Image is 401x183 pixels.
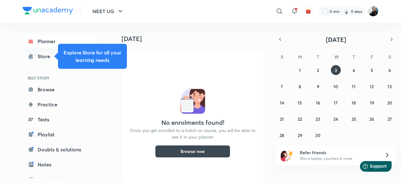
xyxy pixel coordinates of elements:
[334,100,338,106] abbr: September 17, 2025
[284,35,387,44] button: [DATE]
[317,67,319,73] abbr: September 2, 2025
[180,89,205,114] img: No events
[300,149,377,156] h6: Refer friends
[281,54,283,60] abbr: Sunday
[371,67,373,73] abbr: September 5, 2025
[38,53,54,60] div: Store
[333,116,338,122] abbr: September 24, 2025
[388,54,391,60] abbr: Saturday
[300,156,377,161] p: Win a laptop, vouchers & more
[367,114,377,124] button: September 26, 2025
[23,113,95,126] a: Tests
[155,145,230,158] button: Browse now
[313,98,323,108] button: September 16, 2025
[370,84,374,89] abbr: September 12, 2025
[326,35,346,44] span: [DATE]
[279,132,284,138] abbr: September 28, 2025
[281,149,293,161] img: referral
[295,130,305,140] button: September 29, 2025
[277,130,287,140] button: September 28, 2025
[367,98,377,108] button: September 19, 2025
[349,114,359,124] button: September 25, 2025
[387,100,392,106] abbr: September 20, 2025
[331,65,341,75] button: September 3, 2025
[371,54,373,60] abbr: Friday
[349,98,359,108] button: September 18, 2025
[369,116,374,122] abbr: September 26, 2025
[352,67,355,73] abbr: September 4, 2025
[352,54,355,60] abbr: Thursday
[385,114,395,124] button: September 27, 2025
[23,35,95,48] a: Planner
[23,7,73,14] img: Company Logo
[352,116,356,122] abbr: September 25, 2025
[335,67,337,73] abbr: September 3, 2025
[388,84,392,89] abbr: September 13, 2025
[23,73,95,83] h6: SELF STUDY
[299,67,301,73] abbr: September 1, 2025
[313,81,323,91] button: September 9, 2025
[315,116,320,122] abbr: September 23, 2025
[367,81,377,91] button: September 12, 2025
[89,5,128,18] button: NEET UG
[277,98,287,108] button: September 14, 2025
[280,116,284,122] abbr: September 21, 2025
[298,54,302,60] abbr: Monday
[313,65,323,75] button: September 2, 2025
[368,6,378,17] img: Sumit Kumar Agrawal
[385,81,395,91] button: September 13, 2025
[370,100,374,106] abbr: September 19, 2025
[23,158,95,171] a: Notes
[317,84,319,89] abbr: September 9, 2025
[277,114,287,124] button: September 21, 2025
[295,98,305,108] button: September 15, 2025
[345,159,394,176] iframe: Help widget launcher
[331,114,341,124] button: September 24, 2025
[313,130,323,140] button: September 30, 2025
[298,132,302,138] abbr: September 29, 2025
[385,65,395,75] button: September 6, 2025
[303,6,313,16] button: avatar
[23,128,95,141] a: Playlist
[23,143,95,156] a: Doubts & solutions
[298,116,302,122] abbr: September 22, 2025
[331,98,341,108] button: September 17, 2025
[23,83,95,96] a: Browse
[315,132,320,138] abbr: September 30, 2025
[299,84,301,89] abbr: September 8, 2025
[23,7,73,16] a: Company Logo
[277,81,287,91] button: September 7, 2025
[334,54,339,60] abbr: Wednesday
[352,84,356,89] abbr: September 11, 2025
[388,67,391,73] abbr: September 6, 2025
[23,98,95,111] a: Practice
[305,8,311,14] img: avatar
[295,81,305,91] button: September 8, 2025
[295,114,305,124] button: September 22, 2025
[122,35,269,43] h4: [DATE]
[129,127,256,140] p: Once you get enrolled to a batch or course, you will be able to see it in your planner
[63,49,122,64] h5: Explore Store for all your learning needs
[23,50,95,63] a: Store
[333,84,338,89] abbr: September 10, 2025
[316,100,320,106] abbr: September 16, 2025
[388,116,392,122] abbr: September 27, 2025
[313,114,323,124] button: September 23, 2025
[161,119,224,126] h4: No enrolments found!
[298,100,302,106] abbr: September 15, 2025
[343,8,350,14] img: streak
[317,54,319,60] abbr: Tuesday
[295,65,305,75] button: September 1, 2025
[280,100,284,106] abbr: September 14, 2025
[349,81,359,91] button: September 11, 2025
[385,98,395,108] button: September 20, 2025
[281,84,283,89] abbr: September 7, 2025
[352,100,356,106] abbr: September 18, 2025
[331,81,341,91] button: September 10, 2025
[367,65,377,75] button: September 5, 2025
[349,65,359,75] button: September 4, 2025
